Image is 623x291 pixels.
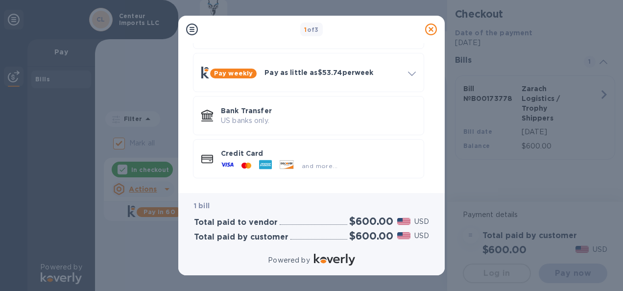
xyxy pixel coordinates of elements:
[304,26,307,33] span: 1
[194,218,278,227] h3: Total paid to vendor
[304,26,319,33] b: of 3
[221,148,416,158] p: Credit Card
[349,215,393,227] h2: $600.00
[414,231,429,241] p: USD
[221,106,416,116] p: Bank Transfer
[397,232,410,239] img: USD
[214,70,253,77] b: Pay weekly
[194,202,210,210] b: 1 bill
[268,255,310,266] p: Powered by
[314,254,355,266] img: Logo
[194,233,288,242] h3: Total paid by customer
[349,230,393,242] h2: $600.00
[414,217,429,227] p: USD
[302,162,337,170] span: and more...
[397,218,410,225] img: USD
[221,116,416,126] p: US banks only.
[264,68,400,77] p: Pay as little as $53.74 per week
